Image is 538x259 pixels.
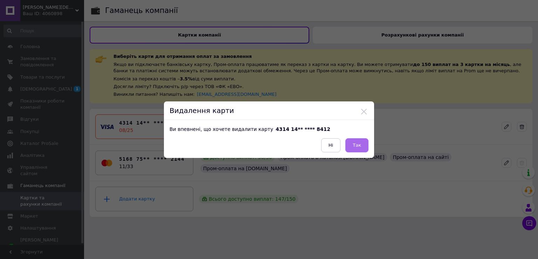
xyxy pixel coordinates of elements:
[321,138,340,152] button: Ні
[329,142,333,148] span: Ні
[345,138,368,152] button: Так
[170,106,234,115] span: Видалення карти
[164,120,374,158] div: Ви впевнені, що хочете видалити карту
[353,142,361,148] span: Так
